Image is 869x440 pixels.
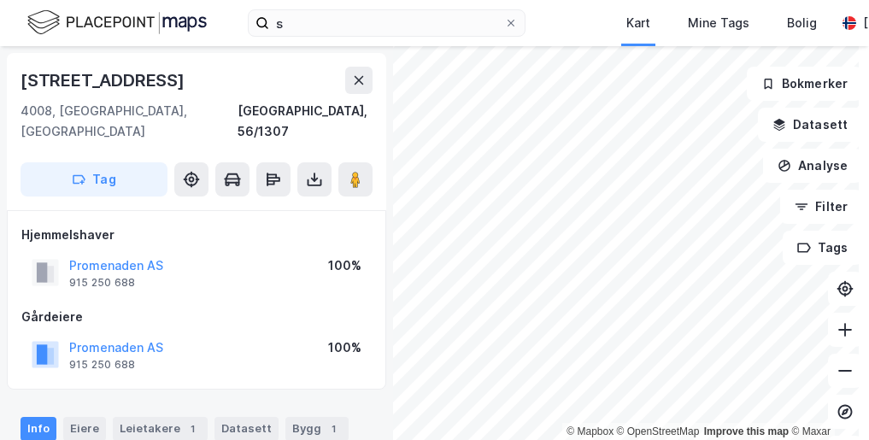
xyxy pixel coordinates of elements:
div: Mine Tags [688,13,749,33]
button: Analyse [763,149,862,183]
div: Kart [626,13,650,33]
div: 1 [184,420,201,437]
button: Bokmerker [747,67,862,101]
div: 1 [325,420,342,437]
div: 100% [328,337,361,358]
div: 100% [328,255,361,276]
div: 4008, [GEOGRAPHIC_DATA], [GEOGRAPHIC_DATA] [21,101,238,142]
div: Hjemmelshaver [21,225,372,245]
img: logo.f888ab2527a4732fd821a326f86c7f29.svg [27,8,207,38]
div: Bolig [787,13,817,33]
a: Improve this map [704,425,789,437]
button: Tag [21,162,167,197]
button: Datasett [758,108,862,142]
div: Kontrollprogram for chat [784,358,869,440]
button: Filter [780,190,862,224]
a: Mapbox [567,425,614,437]
iframe: Chat Widget [784,358,869,440]
button: Tags [783,231,862,265]
a: OpenStreetMap [617,425,700,437]
input: Søk på adresse, matrikkel, gårdeiere, leietakere eller personer [269,10,504,36]
div: 915 250 688 [69,276,135,290]
div: [STREET_ADDRESS] [21,67,188,94]
div: Gårdeiere [21,307,372,327]
div: [GEOGRAPHIC_DATA], 56/1307 [238,101,373,142]
div: 915 250 688 [69,358,135,372]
